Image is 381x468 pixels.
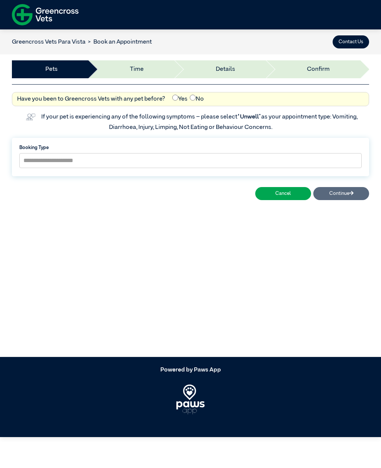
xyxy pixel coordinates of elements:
label: Have you been to Greencross Vets with any pet before? [17,95,165,104]
a: Greencross Vets Para Vista [12,39,86,45]
button: Cancel [255,187,311,200]
label: Yes [172,95,188,104]
span: “Unwell” [237,114,261,120]
img: vet [23,111,38,123]
img: PawsApp [176,385,205,414]
h5: Powered by Paws App [12,367,369,374]
label: No [190,95,204,104]
nav: breadcrumb [12,38,152,47]
button: Contact Us [333,35,369,48]
label: If your pet is experiencing any of the following symptoms – please select as your appointment typ... [41,114,359,130]
li: Book an Appointment [86,38,152,47]
input: No [190,95,196,101]
label: Booking Type [19,144,362,151]
input: Yes [172,95,178,101]
img: f-logo [12,2,79,28]
a: Pets [45,65,58,74]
